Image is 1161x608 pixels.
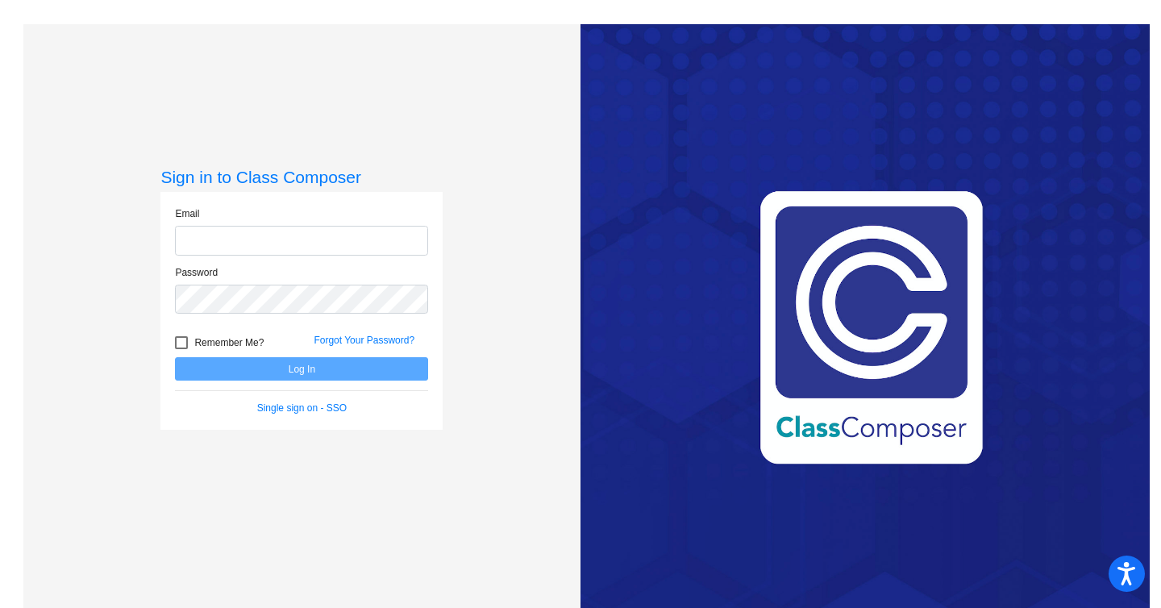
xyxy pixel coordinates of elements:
label: Email [175,206,199,221]
label: Password [175,265,218,280]
a: Forgot Your Password? [314,335,414,346]
button: Log In [175,357,428,381]
h3: Sign in to Class Composer [160,167,443,187]
span: Remember Me? [194,333,264,352]
a: Single sign on - SSO [257,402,347,414]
